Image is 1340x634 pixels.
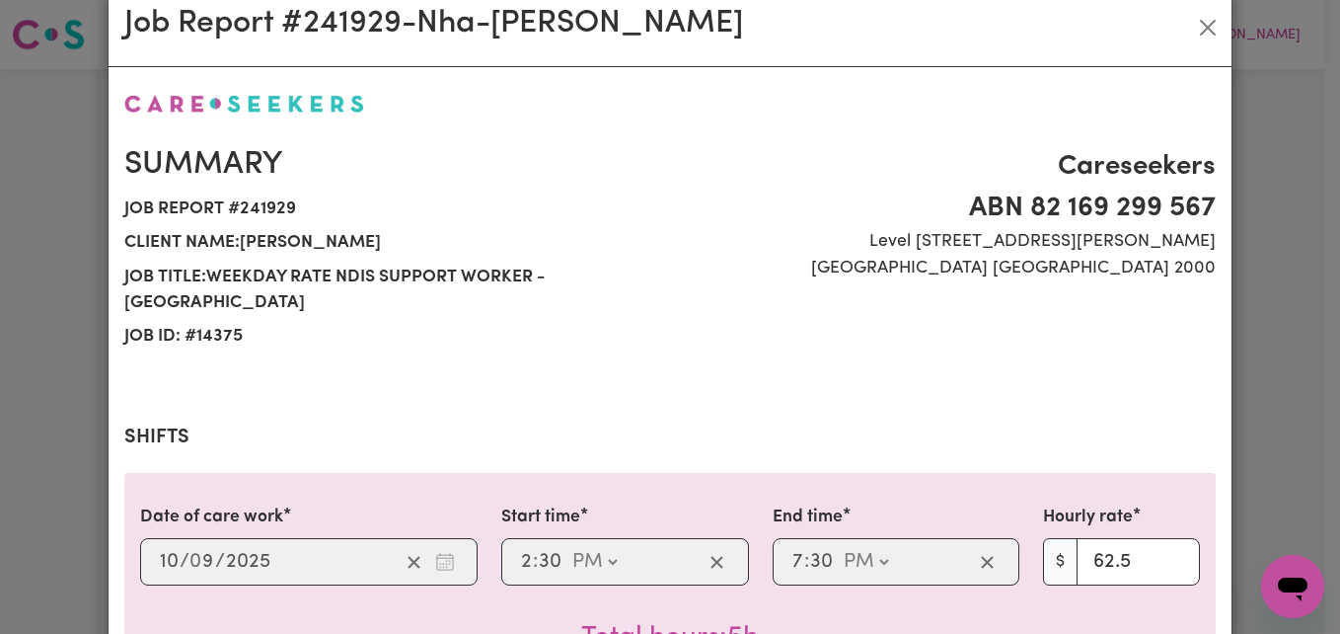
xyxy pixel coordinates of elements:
[682,188,1216,229] span: ABN 82 169 299 567
[429,547,461,577] button: Enter the date of care work
[225,547,271,577] input: ----
[501,505,580,530] label: Start time
[140,505,283,530] label: Date of care work
[124,193,658,226] span: Job report # 241929
[124,426,1216,449] h2: Shifts
[520,547,533,577] input: --
[124,5,743,42] h2: Job Report # 241929 - Nha-[PERSON_NAME]
[189,552,201,572] span: 0
[538,547,562,577] input: --
[180,551,189,573] span: /
[682,256,1216,281] span: [GEOGRAPHIC_DATA] [GEOGRAPHIC_DATA] 2000
[1261,555,1324,618] iframe: Button to launch messaging window
[124,320,658,354] span: Job ID: # 14375
[124,95,364,113] img: Careseekers logo
[159,547,180,577] input: --
[1043,538,1078,586] span: $
[1192,12,1224,43] button: Close
[682,146,1216,188] span: Careseekers
[773,505,843,530] label: End time
[124,226,658,260] span: Client name: [PERSON_NAME]
[215,551,225,573] span: /
[124,261,658,321] span: Job title: Weekday Rate NDIS Support Worker - [GEOGRAPHIC_DATA]
[682,229,1216,255] span: Level [STREET_ADDRESS][PERSON_NAME]
[1043,505,1133,530] label: Hourly rate
[533,551,538,573] span: :
[190,547,215,577] input: --
[124,146,658,184] h2: Summary
[809,547,834,577] input: --
[804,551,809,573] span: :
[791,547,804,577] input: --
[399,547,429,577] button: Clear date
